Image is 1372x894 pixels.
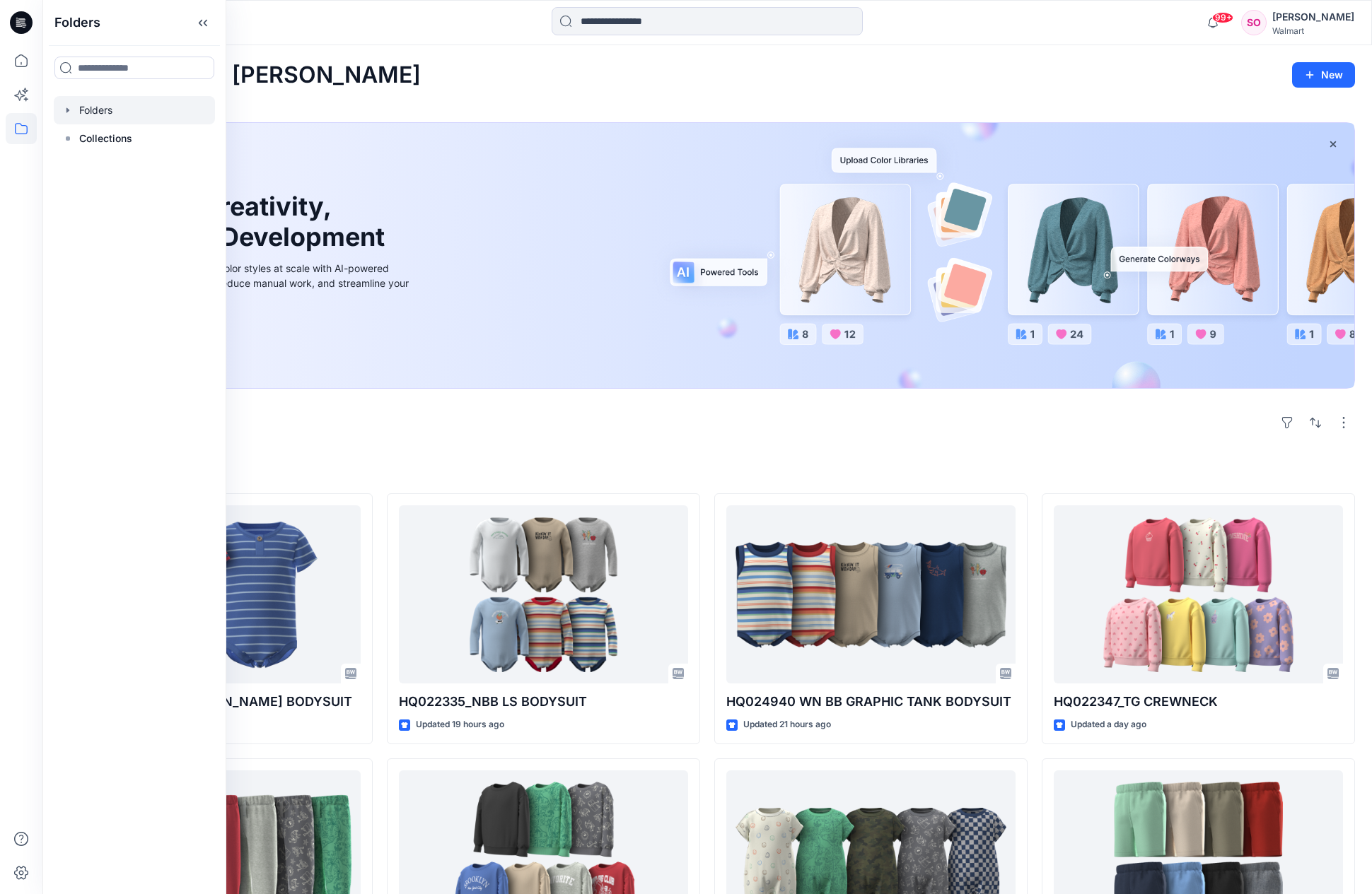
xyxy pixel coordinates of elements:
[1272,8,1354,25] div: [PERSON_NAME]
[1054,692,1343,712] p: HQ022347_TG CREWNECK
[1071,717,1146,732] p: Updated a day ago
[59,462,1355,479] h4: Styles
[59,62,421,88] h2: Welcome back, [PERSON_NAME]
[416,717,504,732] p: Updated 19 hours ago
[743,717,831,732] p: Updated 21 hours ago
[1212,12,1233,23] span: 99+
[726,692,1016,712] p: HQ024940 WN BB GRAPHIC TANK BODYSUIT
[399,505,688,683] a: HQ022335_NBB LS BODYSUIT
[94,192,391,252] h1: Unleash Creativity, Speed Up Development
[1054,505,1343,683] a: HQ022347_TG CREWNECK
[1292,62,1355,88] button: New
[94,322,412,351] a: Discover more
[1272,25,1354,36] div: Walmart
[399,692,688,712] p: HQ022335_NBB LS BODYSUIT
[94,261,412,305] div: Explore ideas faster and recolor styles at scale with AI-powered tools that boost creativity, red...
[726,505,1016,683] a: HQ024940 WN BB GRAPHIC TANK BODYSUIT
[79,130,132,147] p: Collections
[1241,10,1267,35] div: SO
